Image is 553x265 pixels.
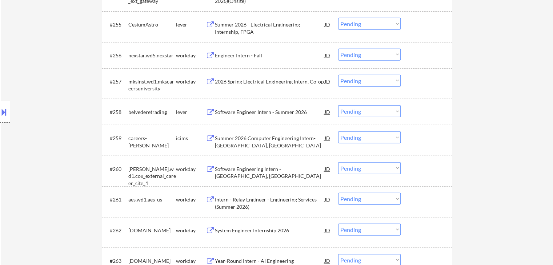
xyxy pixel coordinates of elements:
div: workday [176,52,206,59]
div: #261 [110,196,123,203]
div: JD [324,18,331,31]
div: workday [176,78,206,85]
div: icims [176,135,206,142]
div: JD [324,75,331,88]
div: JD [324,162,331,175]
div: #263 [110,257,123,265]
div: [DOMAIN_NAME] [128,257,176,265]
div: aes.wd1.aes_us [128,196,176,203]
div: Summer 2026 - Electrical Engineering Internship, FPGA [215,21,325,35]
div: Year-Round Intern - AI Engineering [215,257,325,265]
div: #262 [110,227,123,234]
div: CesiumAstro [128,21,176,28]
div: 2026 Spring Electrical Engineering Intern, Co-op [215,78,325,85]
div: JD [324,49,331,62]
div: workday [176,227,206,234]
div: JD [324,131,331,144]
div: careers-[PERSON_NAME] [128,135,176,149]
div: Summer 2026 Computer Engineering Intern- [GEOGRAPHIC_DATA], [GEOGRAPHIC_DATA] [215,135,325,149]
div: System Engineer Internship 2026 [215,227,325,234]
div: JD [324,193,331,206]
div: JD [324,105,331,118]
div: #255 [110,21,123,28]
div: workday [176,257,206,265]
div: [DOMAIN_NAME] [128,227,176,234]
div: workday [176,166,206,173]
div: Engineer Intern - Fall [215,52,325,59]
div: [PERSON_NAME].wd1.cox_external_career_site_1 [128,166,176,187]
div: JD [324,224,331,237]
div: Intern - Relay Engineer - Engineering Services (Summer 2026) [215,196,325,210]
div: lever [176,21,206,28]
div: Software Engineering Intern - [GEOGRAPHIC_DATA], [GEOGRAPHIC_DATA] [215,166,325,180]
div: mksinst.wd1.mkscareersuniversity [128,78,176,92]
div: Software Engineer Intern - Summer 2026 [215,109,325,116]
div: workday [176,196,206,203]
div: lever [176,109,206,116]
div: nexstar.wd5.nexstar [128,52,176,59]
div: belvederetrading [128,109,176,116]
